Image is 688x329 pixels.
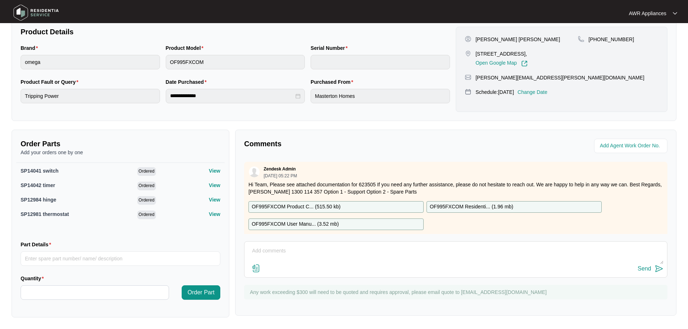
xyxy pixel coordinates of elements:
p: View [209,196,220,203]
label: Product Fault or Query [21,78,81,86]
input: Brand [21,55,160,69]
img: dropdown arrow [673,12,677,15]
label: Quantity [21,275,47,282]
input: Product Model [166,55,305,69]
img: Link-External [521,60,528,67]
p: Hi Team, Please see attached documentation for 623505 If you need any further assistance, please ... [248,181,663,195]
p: Add your orders one by one [21,149,220,156]
input: Purchased From [311,89,450,103]
img: map-pin [465,50,471,57]
a: Open Google Map [476,60,528,67]
span: Ordered [137,196,156,205]
input: Serial Number [311,55,450,69]
img: map-pin [465,74,471,81]
span: Ordered [137,182,156,190]
span: SP14041 switch [21,168,59,174]
input: Add Agent Work Order No. [600,142,663,150]
img: user.svg [249,166,260,177]
img: user-pin [465,36,471,42]
p: Schedule: [DATE] [476,88,514,96]
img: map-pin [578,36,584,42]
input: Quantity [21,286,169,299]
p: View [209,211,220,218]
span: SP12984 hinge [21,197,56,203]
img: send-icon.svg [655,264,663,273]
label: Date Purchased [166,78,209,86]
p: [PERSON_NAME][EMAIL_ADDRESS][PERSON_NAME][DOMAIN_NAME] [476,74,645,81]
span: Order Part [187,288,215,297]
div: Send [638,265,651,272]
p: View [209,167,220,174]
p: [PERSON_NAME] [PERSON_NAME] [476,36,560,43]
p: OF995FXCOM Product C... ( 515.50 kb ) [252,203,341,211]
p: AWR Appliances [629,10,666,17]
button: Order Part [182,285,220,300]
img: residentia service logo [11,2,61,23]
label: Serial Number [311,44,350,52]
img: file-attachment-doc.svg [252,264,260,273]
p: Any work exceeding $300 will need to be quoted and requires approval, please email quote to [EMAI... [250,289,664,296]
label: Product Model [166,44,207,52]
input: Date Purchased [170,92,294,100]
label: Part Details [21,241,54,248]
label: Purchased From [311,78,356,86]
p: OF995FXCOM Residenti... ( 1.96 mb ) [430,203,513,211]
label: Brand [21,44,41,52]
p: Zendesk Admin [264,166,296,172]
p: View [209,182,220,189]
img: map-pin [465,88,471,95]
p: Change Date [518,88,548,96]
p: [STREET_ADDRESS], [476,50,528,57]
span: SP14042 timer [21,182,55,188]
p: [PHONE_NUMBER] [589,36,634,43]
p: Order Parts [21,139,220,149]
input: Product Fault or Query [21,89,160,103]
input: Part Details [21,251,220,266]
span: SP12981 thermostat [21,211,69,217]
p: OF995FXCOM User Manu... ( 3.52 mb ) [252,220,339,228]
button: Send [638,264,663,274]
p: Comments [244,139,451,149]
span: Ordered [137,211,156,219]
span: Ordered [137,167,156,176]
p: Product Details [21,27,450,37]
p: [DATE] 05:22 PM [264,174,297,178]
